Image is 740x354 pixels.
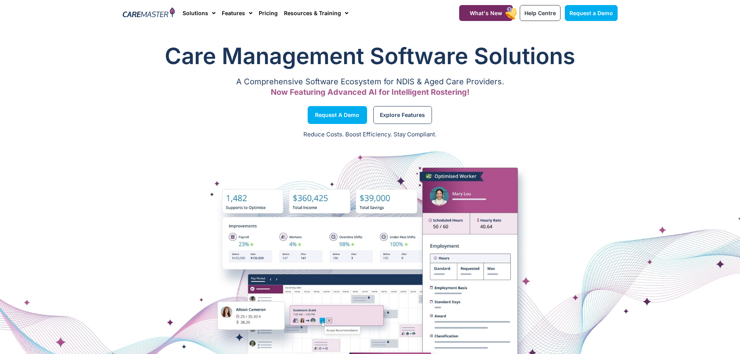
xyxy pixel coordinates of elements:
[5,130,735,139] p: Reduce Costs. Boost Efficiency. Stay Compliant.
[380,113,425,117] span: Explore Features
[565,5,618,21] a: Request a Demo
[271,87,470,97] span: Now Featuring Advanced AI for Intelligent Rostering!
[459,5,513,21] a: What's New
[123,7,175,19] img: CareMaster Logo
[569,10,613,16] span: Request a Demo
[373,106,432,124] a: Explore Features
[315,113,359,117] span: Request a Demo
[123,40,618,71] h1: Care Management Software Solutions
[308,106,367,124] a: Request a Demo
[470,10,502,16] span: What's New
[524,10,556,16] span: Help Centre
[123,79,618,84] p: A Comprehensive Software Ecosystem for NDIS & Aged Care Providers.
[520,5,561,21] a: Help Centre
